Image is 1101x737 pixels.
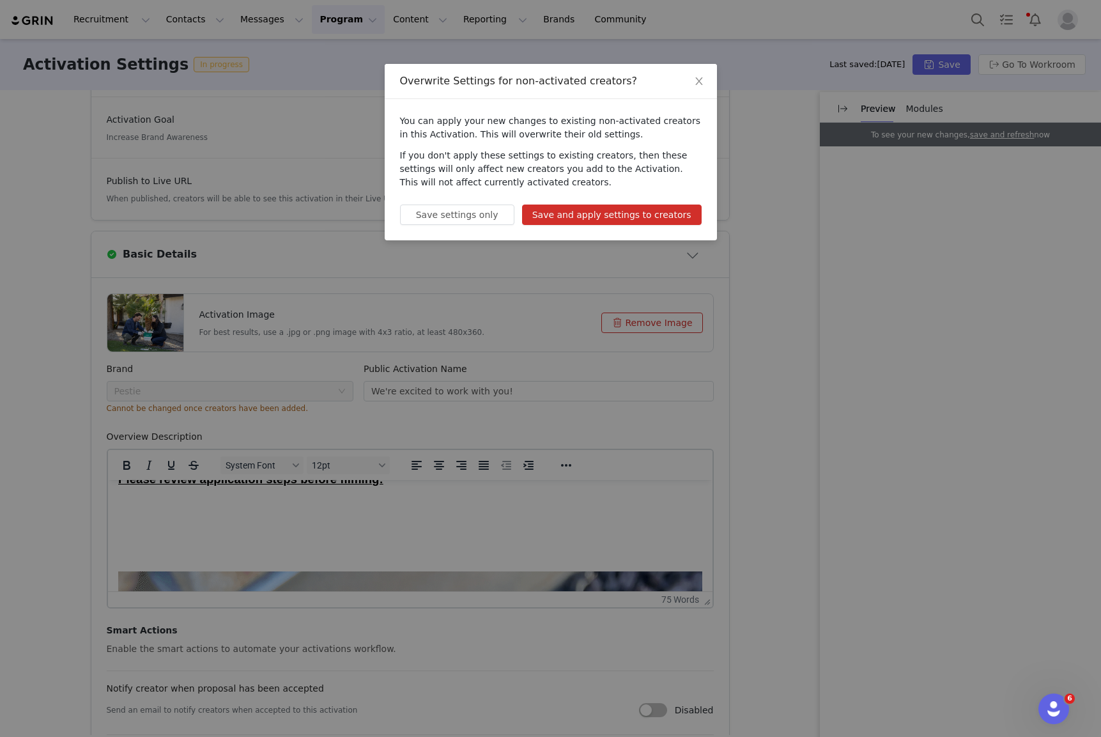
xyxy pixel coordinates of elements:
p: If you don't apply these settings to existing creators, then these settings will only affect new ... [400,149,702,189]
span: 6 [1065,694,1075,704]
button: Close [681,64,717,100]
button: Save settings only [400,205,514,225]
div: Overwrite Settings for non-activated creators? [400,74,702,88]
iframe: Intercom live chat [1038,694,1069,724]
i: icon: close [694,76,704,86]
p: You can apply your new changes to existing non-activated creators in this Activation. This will o... [400,114,702,141]
button: Save and apply settings to creators [522,205,702,225]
